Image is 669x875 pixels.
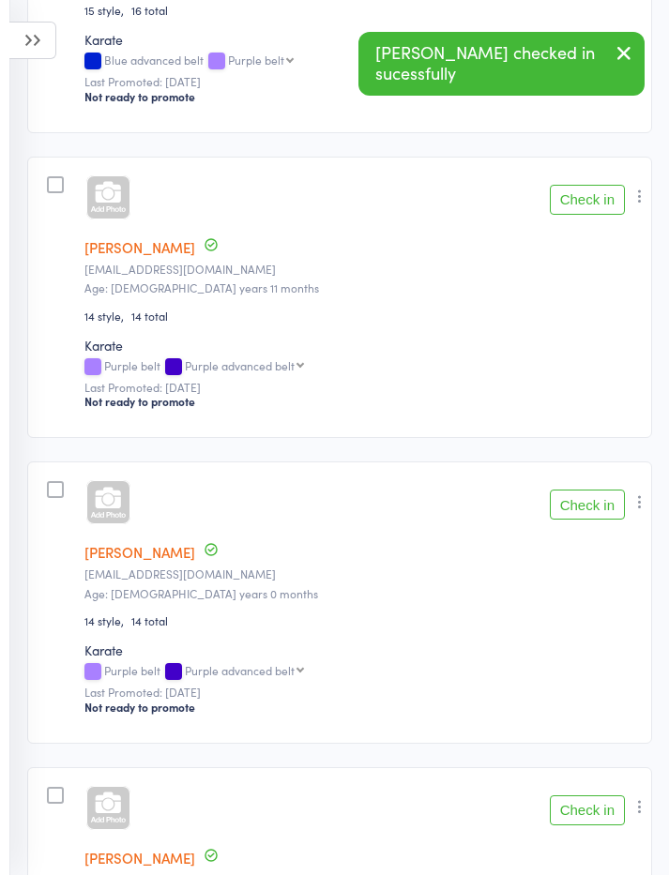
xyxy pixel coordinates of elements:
[84,641,639,659] div: Karate
[131,308,168,324] span: 14 total
[84,30,639,49] div: Karate
[84,381,639,394] small: Last Promoted: [DATE]
[84,664,639,680] div: Purple belt
[185,664,295,676] div: Purple advanced belt
[84,237,195,257] a: [PERSON_NAME]
[550,795,625,825] button: Check in
[84,2,131,18] span: 15 style
[228,53,284,66] div: Purple belt
[550,490,625,520] button: Check in
[550,185,625,215] button: Check in
[84,567,639,581] small: sassy-may55@hotmail.com
[84,308,131,324] span: 14 style
[131,2,168,18] span: 16 total
[84,53,639,69] div: Blue advanced belt
[84,686,639,699] small: Last Promoted: [DATE]
[185,359,295,371] div: Purple advanced belt
[84,89,639,104] div: Not ready to promote
[84,612,131,628] span: 14 style
[131,612,168,628] span: 14 total
[84,394,639,409] div: Not ready to promote
[84,75,639,88] small: Last Promoted: [DATE]
[84,848,195,867] a: [PERSON_NAME]
[84,336,639,355] div: Karate
[84,700,639,715] div: Not ready to promote
[84,263,639,276] small: melaniejackson88@hotmail.com
[84,359,639,375] div: Purple belt
[84,542,195,562] a: [PERSON_NAME]
[84,279,319,295] span: Age: [DEMOGRAPHIC_DATA] years 11 months
[84,585,318,601] span: Age: [DEMOGRAPHIC_DATA] years 0 months
[358,32,645,96] div: [PERSON_NAME] checked in sucessfully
